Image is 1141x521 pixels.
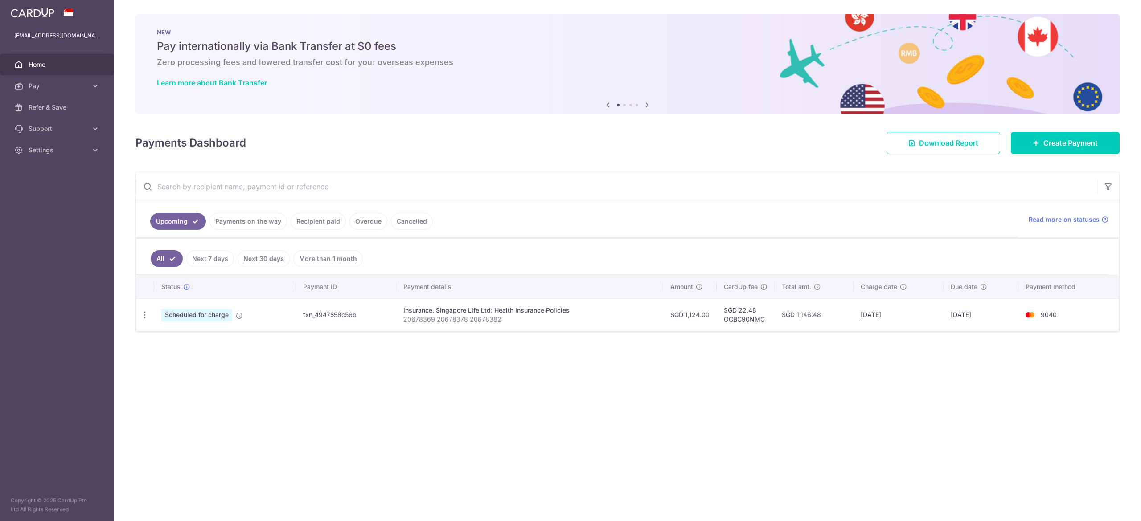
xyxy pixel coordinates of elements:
span: Support [29,124,87,133]
span: Charge date [861,282,897,291]
a: Create Payment [1011,132,1120,154]
a: Payments on the way [209,213,287,230]
input: Search by recipient name, payment id or reference [136,172,1098,201]
a: Read more on statuses [1029,215,1108,224]
p: 20678369 20678378 20678382 [403,315,656,324]
span: 9040 [1041,311,1057,318]
h4: Payments Dashboard [135,135,246,151]
p: [EMAIL_ADDRESS][DOMAIN_NAME] [14,31,100,40]
a: More than 1 month [293,250,363,267]
th: Payment details [396,275,663,298]
a: Learn more about Bank Transfer [157,78,267,87]
a: Download Report [887,132,1000,154]
img: Bank transfer banner [135,14,1120,114]
a: Upcoming [150,213,206,230]
h6: Zero processing fees and lowered transfer cost for your overseas expenses [157,57,1098,68]
span: Home [29,60,87,69]
span: Pay [29,81,87,90]
span: Scheduled for charge [161,309,232,321]
td: [DATE] [854,298,943,331]
span: Settings [29,146,87,155]
td: [DATE] [944,298,1019,331]
th: Payment method [1018,275,1119,298]
span: Create Payment [1043,138,1098,148]
a: Recipient paid [291,213,346,230]
img: Bank Card [1021,309,1039,320]
span: Refer & Save [29,103,87,112]
span: Due date [951,282,977,291]
span: Read more on statuses [1029,215,1100,224]
a: Next 7 days [186,250,234,267]
td: SGD 1,146.48 [775,298,854,331]
div: Insurance. Singapore Life Ltd: Health Insurance Policies [403,306,656,315]
img: CardUp [11,7,54,18]
span: Total amt. [782,282,811,291]
td: SGD 1,124.00 [663,298,717,331]
a: All [151,250,183,267]
a: Cancelled [391,213,433,230]
h5: Pay internationally via Bank Transfer at $0 fees [157,39,1098,53]
span: Status [161,282,181,291]
td: SGD 22.48 OCBC90NMC [717,298,775,331]
a: Next 30 days [238,250,290,267]
th: Payment ID [296,275,396,298]
span: Amount [670,282,693,291]
p: NEW [157,28,1098,36]
td: txn_4947558c56b [296,298,396,331]
span: CardUp fee [724,282,758,291]
a: Overdue [349,213,387,230]
span: Download Report [919,138,978,148]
